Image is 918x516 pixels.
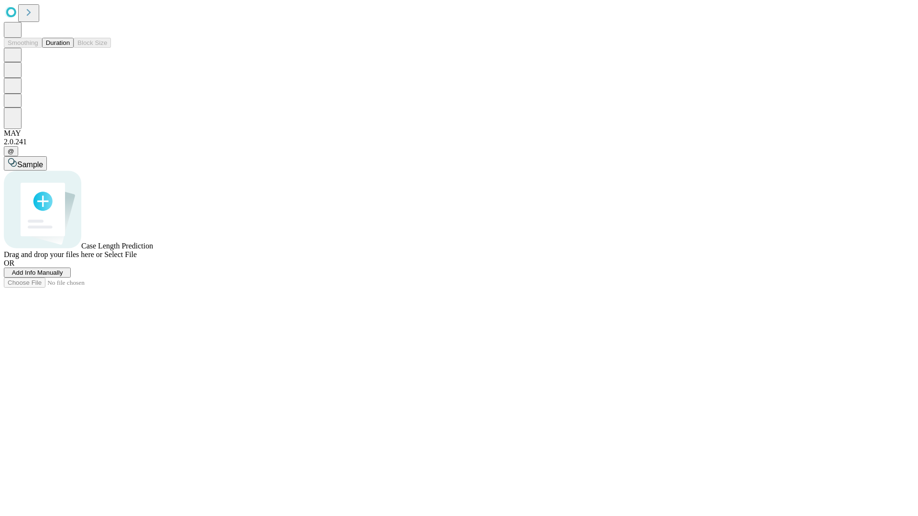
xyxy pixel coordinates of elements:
[4,138,914,146] div: 2.0.241
[4,268,71,278] button: Add Info Manually
[8,148,14,155] span: @
[4,250,102,258] span: Drag and drop your files here or
[74,38,111,48] button: Block Size
[12,269,63,276] span: Add Info Manually
[42,38,74,48] button: Duration
[4,259,14,267] span: OR
[4,38,42,48] button: Smoothing
[81,242,153,250] span: Case Length Prediction
[4,156,47,171] button: Sample
[104,250,137,258] span: Select File
[4,146,18,156] button: @
[4,129,914,138] div: MAY
[17,161,43,169] span: Sample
